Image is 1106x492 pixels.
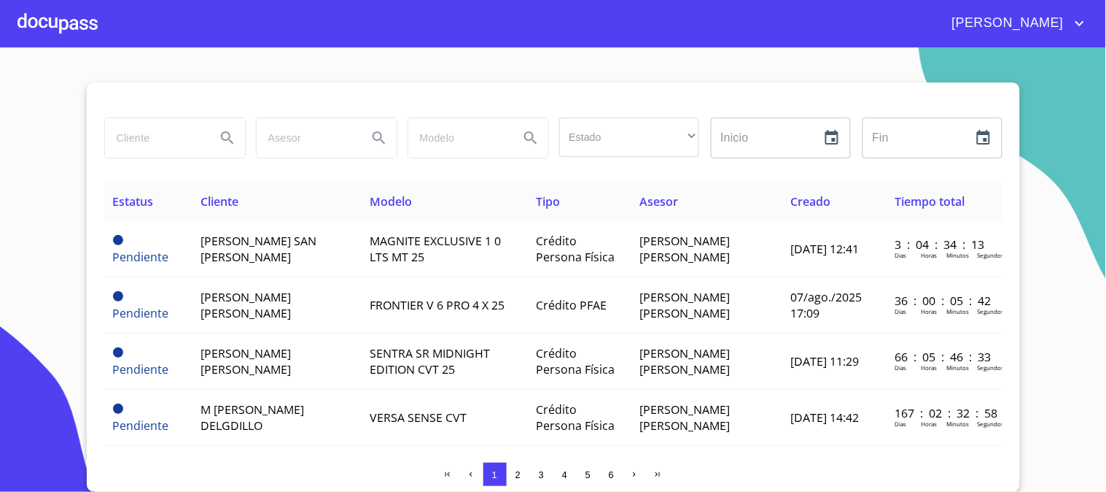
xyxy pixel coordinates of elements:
[609,469,614,480] span: 6
[559,118,699,157] div: ​
[200,233,316,265] span: [PERSON_NAME] SAN [PERSON_NAME]
[791,289,862,321] span: 07/ago./2025 17:09
[791,193,831,210] span: Creado
[113,404,123,414] span: Pendiente
[483,463,507,486] button: 1
[895,251,906,259] p: Dias
[639,233,730,265] span: [PERSON_NAME] [PERSON_NAME]
[537,193,561,210] span: Tipo
[639,401,730,434] span: [PERSON_NAME] [PERSON_NAME]
[946,364,969,372] p: Minutos
[113,347,123,358] span: Pendiente
[895,193,965,210] span: Tiempo total
[577,463,600,486] button: 5
[895,364,906,372] p: Dias
[791,410,860,426] span: [DATE] 14:42
[370,233,502,265] span: MAGNITE EXCLUSIVE 1 0 LTS MT 25
[639,289,730,321] span: [PERSON_NAME] [PERSON_NAME]
[921,364,937,372] p: Horas
[200,289,291,321] span: [PERSON_NAME] [PERSON_NAME]
[492,469,497,480] span: 1
[113,193,154,210] span: Estatus
[200,345,291,377] span: [PERSON_NAME] [PERSON_NAME]
[513,120,548,155] button: Search
[921,251,937,259] p: Horas
[408,118,507,158] input: search
[977,307,1004,315] p: Segundos
[507,463,530,486] button: 2
[537,345,615,377] span: Crédito Persona Física
[370,345,491,377] span: SENTRA SR MIDNIGHT EDITION CVT 25
[895,420,906,428] p: Dias
[895,237,993,253] p: 3 : 04 : 34 : 13
[113,361,169,377] span: Pendiente
[370,297,505,313] span: FRONTIER V 6 PRO 4 X 25
[113,418,169,434] span: Pendiente
[946,307,969,315] p: Minutos
[370,193,413,210] span: Modelo
[600,463,623,486] button: 6
[257,118,356,158] input: search
[791,353,860,369] span: [DATE] 11:29
[113,291,123,301] span: Pendiente
[530,463,553,486] button: 3
[941,12,1071,35] span: [PERSON_NAME]
[537,297,607,313] span: Crédito PFAE
[895,349,993,365] p: 66 : 05 : 46 : 33
[105,118,204,158] input: search
[537,401,615,434] span: Crédito Persona Física
[977,420,1004,428] p: Segundos
[585,469,591,480] span: 5
[639,345,730,377] span: [PERSON_NAME] [PERSON_NAME]
[941,12,1089,35] button: account of current user
[113,235,123,245] span: Pendiente
[977,251,1004,259] p: Segundos
[362,120,397,155] button: Search
[977,364,1004,372] p: Segundos
[210,120,245,155] button: Search
[562,469,567,480] span: 4
[791,241,860,257] span: [DATE] 12:41
[200,193,238,210] span: Cliente
[539,469,544,480] span: 3
[921,307,937,315] p: Horas
[113,305,169,321] span: Pendiente
[515,469,521,480] span: 2
[200,401,304,434] span: M [PERSON_NAME] DELGDILLO
[895,405,993,421] p: 167 : 02 : 32 : 58
[895,293,993,309] p: 36 : 00 : 05 : 42
[553,463,577,486] button: 4
[946,251,969,259] p: Minutos
[921,420,937,428] p: Horas
[370,410,467,426] span: VERSA SENSE CVT
[639,193,678,210] span: Asesor
[113,249,169,265] span: Pendiente
[946,420,969,428] p: Minutos
[895,307,906,315] p: Dias
[537,233,615,265] span: Crédito Persona Física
